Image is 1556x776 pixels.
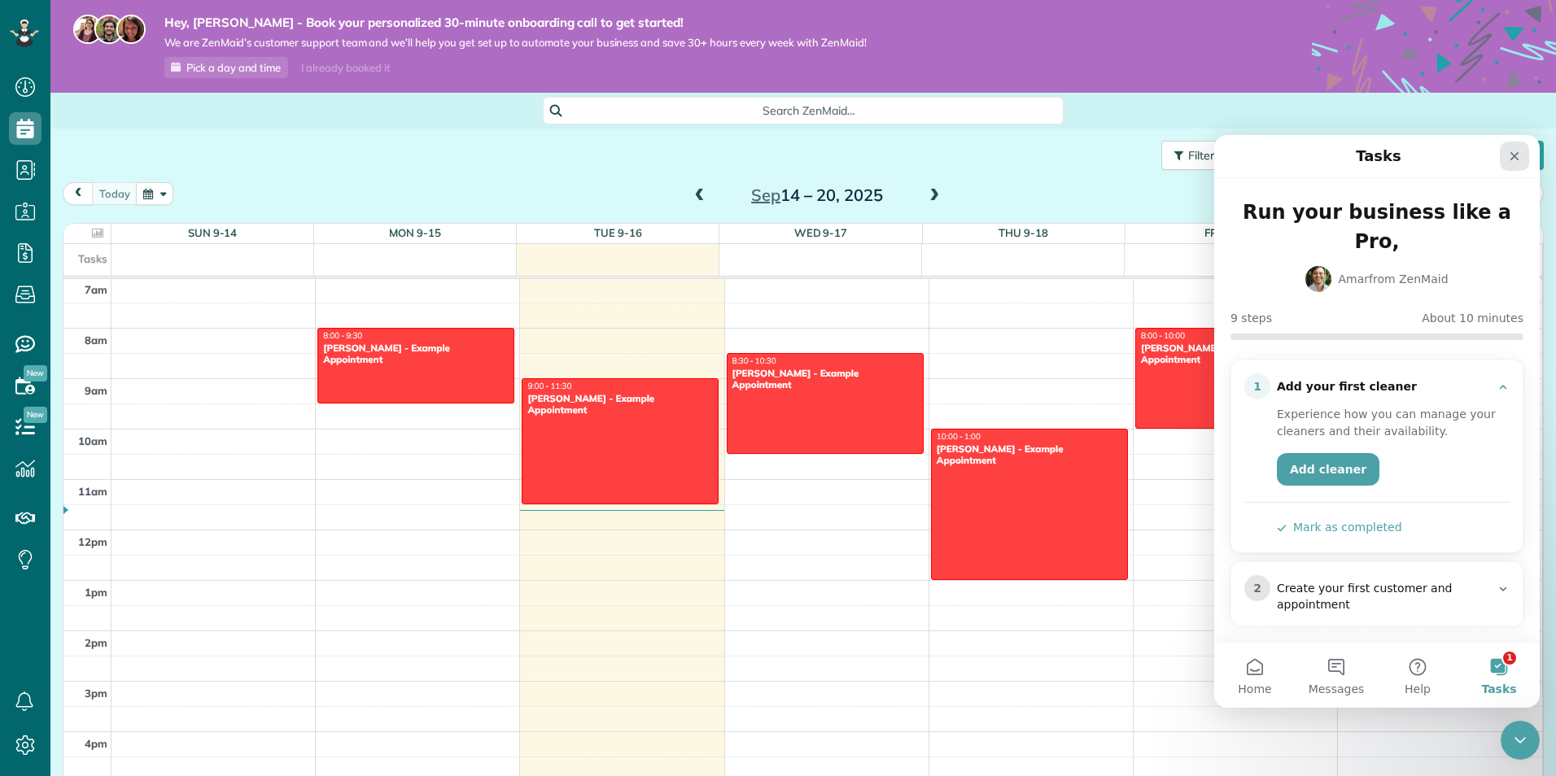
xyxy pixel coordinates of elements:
span: 7am [85,283,107,296]
img: jorge-587dff0eeaa6aab1f244e6dc62b8924c3b6ad411094392a53c71c6c4a576187d.jpg [94,15,124,44]
span: New [24,365,47,381]
div: [PERSON_NAME] - Example Appointment [322,342,509,366]
div: [PERSON_NAME] - Example Appointment [936,443,1123,467]
button: prev [63,182,94,204]
div: [PERSON_NAME] - Example Appointment [732,368,919,391]
iframe: Intercom live chat [1214,135,1540,708]
h2: 14 – 20, 2025 [715,186,919,204]
img: michelle-19f622bdf1676172e81f8f8fba1fb50e276960ebfe0243fe18214015130c80e4.jpg [116,15,146,44]
span: 11am [78,485,107,498]
span: Pick a day and time [186,61,281,74]
a: Wed 9-17 [794,226,848,239]
span: 12pm [78,535,107,548]
a: Filters: Default [1153,141,1293,170]
span: 8:00 - 9:30 [323,330,362,341]
span: 10:00 - 1:00 [937,431,981,442]
div: I already booked it [291,58,400,78]
span: 8am [85,334,107,347]
span: 9:00 - 11:30 [527,381,571,391]
div: [PERSON_NAME] - Example Appointment [527,393,714,416]
button: today [92,182,138,204]
a: Pick a day and time [164,57,288,78]
a: Fri 9-19 [1204,226,1248,239]
span: 4pm [85,737,107,750]
button: Filters: Default [1161,141,1293,170]
span: We are ZenMaid’s customer support team and we’ll help you get set up to automate your business an... [164,36,867,50]
img: maria-72a9807cf96188c08ef61303f053569d2e2a8a1cde33d635c8a3ac13582a053d.jpg [73,15,103,44]
span: 1pm [85,586,107,599]
div: [PERSON_NAME] - Example Appointment [1140,342,1327,366]
span: 2pm [85,636,107,649]
a: Tue 9-16 [594,226,642,239]
span: New [24,407,47,423]
span: 3pm [85,687,107,700]
span: 9am [85,384,107,397]
a: Sun 9-14 [188,226,238,239]
span: Tasks [78,252,107,265]
strong: Hey, [PERSON_NAME] - Book your personalized 30-minute onboarding call to get started! [164,15,867,31]
span: 8:30 - 10:30 [732,355,776,366]
span: 10am [78,434,107,447]
iframe: Intercom live chat [1501,721,1540,760]
span: Filters: [1188,148,1222,163]
span: Sep [751,185,780,205]
a: Thu 9-18 [999,226,1048,239]
a: Mon 9-15 [389,226,441,239]
span: 8:00 - 10:00 [1141,330,1185,341]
